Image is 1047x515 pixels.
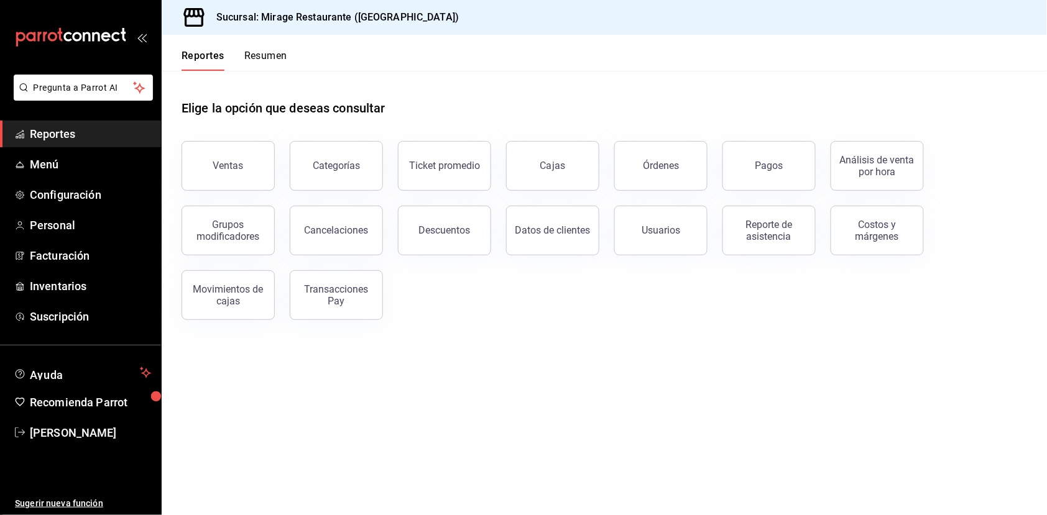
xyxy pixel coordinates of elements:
div: Categorías [313,160,360,171]
button: Pagos [722,141,816,191]
button: Pregunta a Parrot AI [14,75,153,101]
button: open_drawer_menu [137,32,147,42]
h1: Elige la opción que deseas consultar [182,99,385,117]
span: Reportes [30,125,151,142]
button: Ventas [182,141,275,191]
span: Sugerir nueva función [15,497,151,510]
button: Resumen [244,50,287,71]
span: Menú [30,156,151,173]
span: Personal [30,217,151,234]
span: Inventarios [30,278,151,294]
div: Ticket promedio [409,160,480,171]
button: Cancelaciones [290,206,383,255]
a: Pregunta a Parrot AI [9,90,153,103]
div: Cajas [540,158,566,173]
button: Ticket promedio [398,141,491,191]
div: Pagos [755,160,783,171]
button: Reportes [182,50,224,71]
span: Ayuda [30,365,135,380]
button: Grupos modificadores [182,206,275,255]
button: Transacciones Pay [290,270,383,320]
div: Costos y márgenes [839,219,916,242]
div: Datos de clientes [515,224,591,236]
button: Análisis de venta por hora [831,141,924,191]
span: Pregunta a Parrot AI [34,81,134,94]
button: Usuarios [614,206,708,255]
span: Suscripción [30,308,151,325]
div: Descuentos [419,224,471,236]
div: Ventas [213,160,244,171]
button: Categorías [290,141,383,191]
div: navigation tabs [182,50,287,71]
div: Movimientos de cajas [190,283,267,307]
span: Facturación [30,247,151,264]
span: [PERSON_NAME] [30,424,151,441]
div: Cancelaciones [305,224,369,236]
div: Usuarios [642,224,680,236]
h3: Sucursal: Mirage Restaurante ([GEOGRAPHIC_DATA]) [206,10,459,25]
button: Costos y márgenes [831,206,924,255]
div: Órdenes [643,160,679,171]
span: Configuración [30,186,151,203]
button: Órdenes [614,141,708,191]
button: Reporte de asistencia [722,206,816,255]
div: Reporte de asistencia [731,219,808,242]
div: Grupos modificadores [190,219,267,242]
span: Recomienda Parrot [30,394,151,411]
button: Movimientos de cajas [182,270,275,320]
button: Descuentos [398,206,491,255]
button: Datos de clientes [506,206,599,255]
a: Cajas [506,141,599,191]
div: Análisis de venta por hora [839,154,916,178]
div: Transacciones Pay [298,283,375,307]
